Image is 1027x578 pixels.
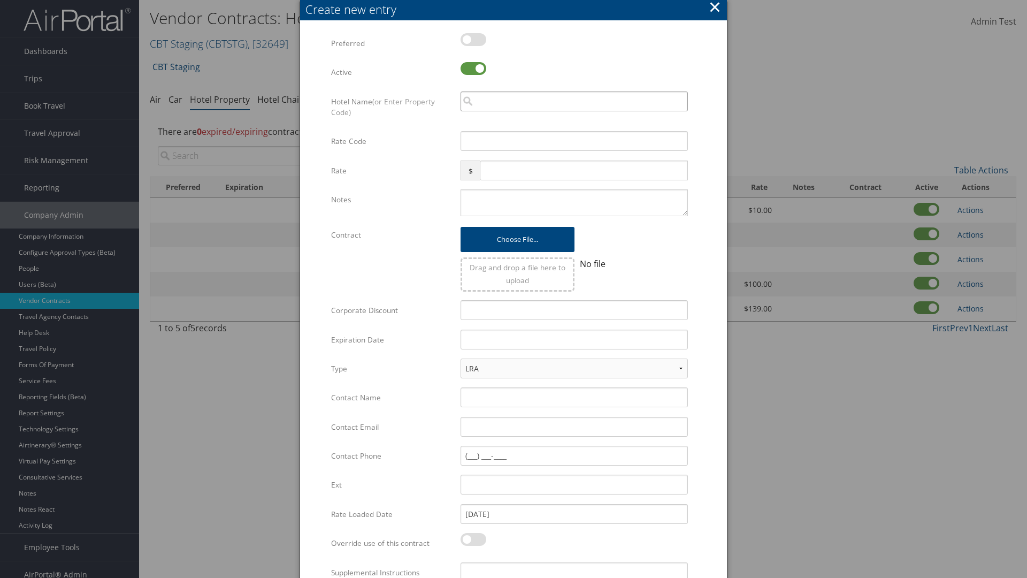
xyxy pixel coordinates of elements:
[331,62,453,82] label: Active
[331,161,453,181] label: Rate
[305,1,727,18] div: Create new entry
[331,189,453,210] label: Notes
[461,446,688,466] input: (___) ___-____
[331,300,453,321] label: Corporate Discount
[331,330,453,350] label: Expiration Date
[331,131,453,151] label: Rate Code
[331,533,453,553] label: Override use of this contract
[331,504,453,524] label: Rate Loaded Date
[580,258,606,270] span: No file
[331,417,453,437] label: Contact Email
[331,359,453,379] label: Type
[461,161,479,180] span: $
[331,387,453,408] label: Contact Name
[470,262,565,285] span: Drag and drop a file here to upload
[331,446,453,466] label: Contact Phone
[331,225,453,245] label: Contract
[331,96,435,117] span: (or Enter Property Code)
[331,92,453,123] label: Hotel Name
[331,33,453,54] label: Preferred
[331,475,453,495] label: Ext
